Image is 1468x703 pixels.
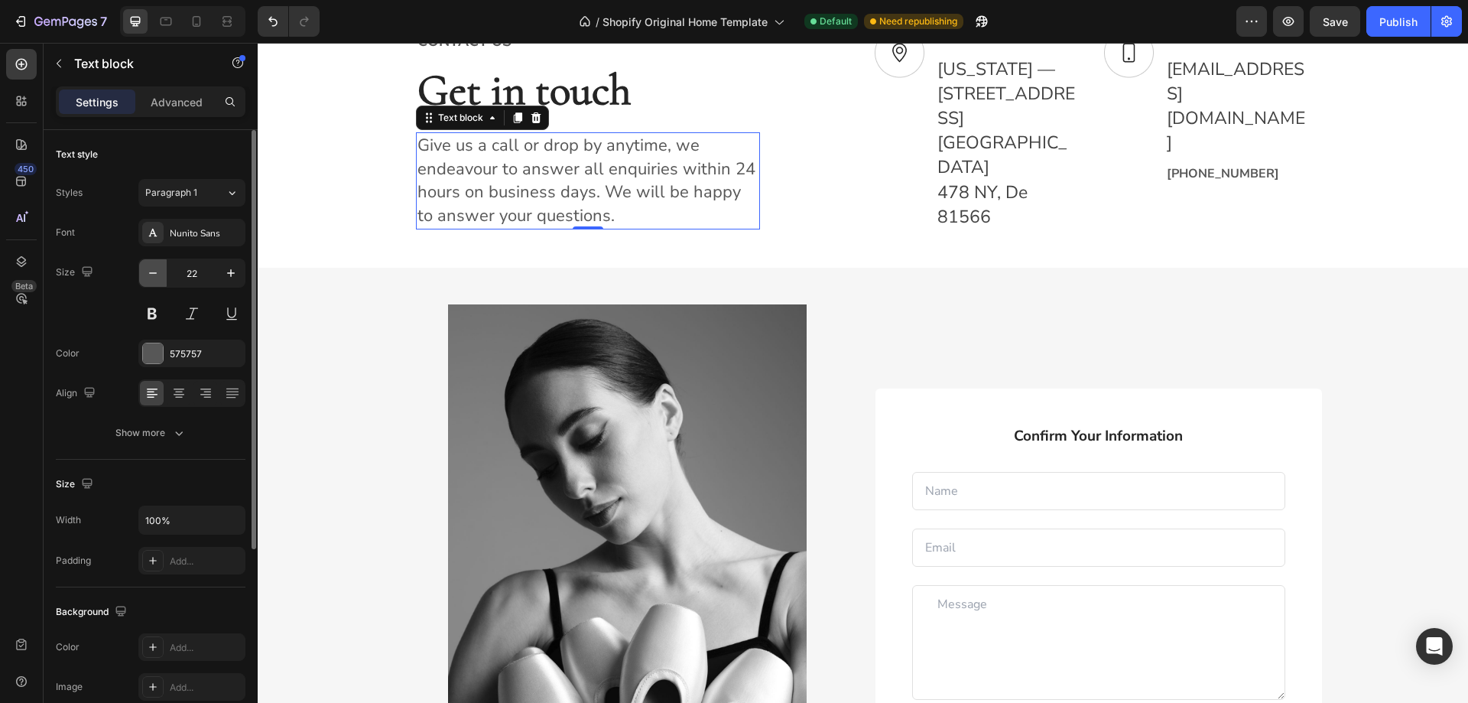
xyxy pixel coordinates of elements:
div: Background [56,602,130,623]
div: Align [56,383,99,404]
button: Save [1310,6,1360,37]
div: Add... [170,641,242,655]
div: Add... [170,681,242,695]
iframe: Design area [258,43,1468,703]
div: 575757 [170,347,242,361]
p: Confirm Your Information [656,384,1026,403]
span: Shopify Original Home Template [602,14,768,30]
div: Width [56,513,81,527]
p: [PHONE_NUMBER] [909,122,1051,140]
div: Undo/Redo [258,6,320,37]
div: Open Intercom Messenger [1416,628,1453,665]
div: Size [56,262,96,283]
div: Nunito Sans [170,226,242,240]
span: Save [1323,15,1348,28]
input: Name [654,429,1028,467]
div: 450 [15,163,37,175]
div: Color [56,347,80,360]
div: Size [56,474,96,495]
span: / [596,14,599,30]
p: Advanced [151,94,203,110]
div: Image [56,680,83,694]
div: Publish [1379,14,1418,30]
div: Styles [56,186,83,200]
button: Show more [56,419,245,447]
p: Settings [76,94,119,110]
input: Auto [139,506,245,534]
div: Padding [56,554,91,568]
div: Font [56,226,75,239]
span: Need republishing [879,15,957,28]
p: 7 [100,12,107,31]
input: Email [654,486,1028,524]
div: Color [56,640,80,654]
p: [EMAIL_ADDRESS][DOMAIN_NAME] [909,15,1051,113]
p: [US_STATE] — [STREET_ADDRESS][GEOGRAPHIC_DATA] [680,15,822,138]
button: Paragraph 1 [138,179,245,207]
div: Text style [56,148,98,161]
div: Add... [170,555,242,568]
p: Text block [74,54,204,73]
p: 478 NY, De 81566 [680,138,822,187]
button: Publish [1366,6,1431,37]
div: Beta [11,280,37,292]
span: Default [820,15,852,28]
button: 7 [6,6,114,37]
div: Show more [115,425,187,441]
span: Paragraph 1 [145,186,197,200]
